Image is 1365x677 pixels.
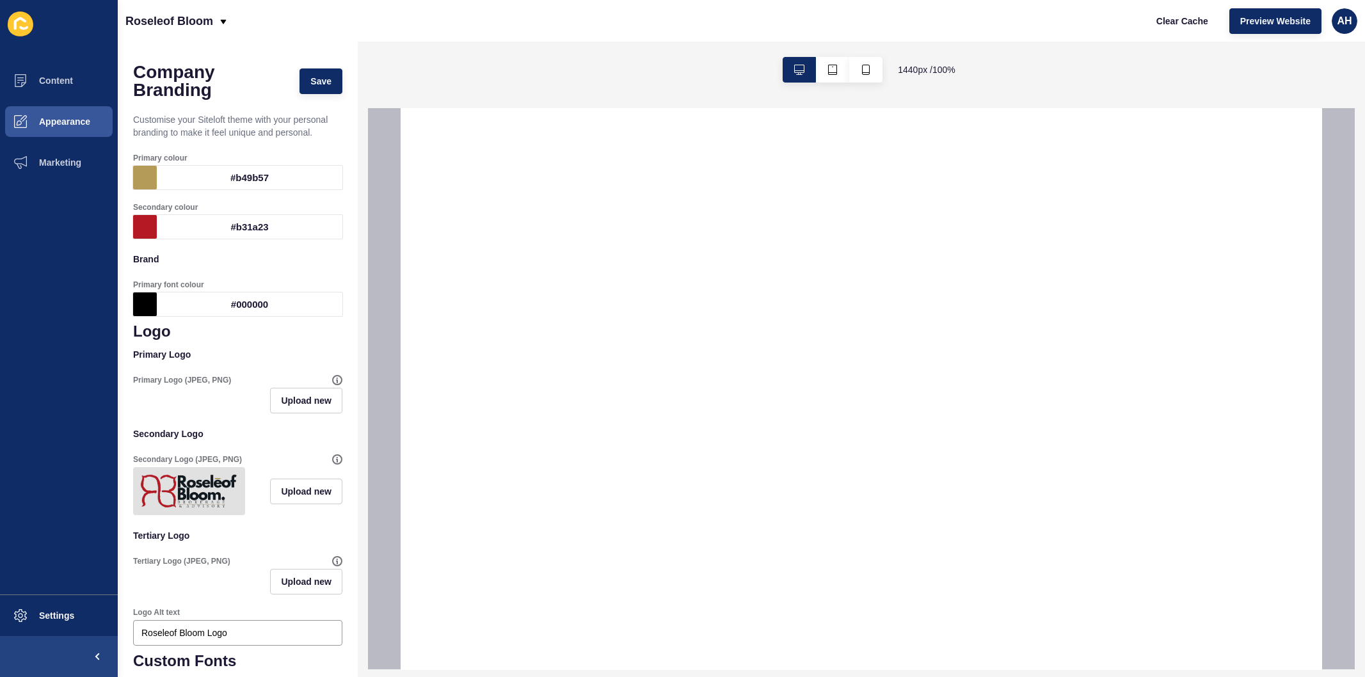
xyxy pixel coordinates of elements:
label: Secondary Logo (JPEG, PNG) [133,454,242,465]
p: Tertiary Logo [133,522,342,550]
p: Customise your Siteloft theme with your personal branding to make it feel unique and personal. [133,106,342,147]
h1: Logo [133,323,342,340]
label: Primary font colour [133,280,204,290]
img: 13f6a70df851c83b5a7808cfb845b8eb.png [136,470,243,513]
button: Upload new [270,569,342,594]
span: Preview Website [1240,15,1311,28]
p: Brand [133,245,342,273]
p: Roseleof Bloom [125,5,213,37]
h1: Custom Fonts [133,652,342,670]
label: Secondary colour [133,202,198,212]
p: Primary Logo [133,340,342,369]
button: Preview Website [1229,8,1321,34]
p: Secondary Logo [133,420,342,448]
div: #000000 [157,292,342,316]
span: Upload new [281,575,331,588]
label: Logo Alt text [133,607,180,617]
span: AH [1337,15,1352,28]
label: Tertiary Logo (JPEG, PNG) [133,556,230,566]
button: Clear Cache [1145,8,1219,34]
button: Upload new [270,388,342,413]
label: Primary colour [133,153,188,163]
span: 1440 px / 100 % [898,63,955,76]
label: Primary Logo (JPEG, PNG) [133,375,231,385]
div: #b49b57 [157,166,342,189]
button: Save [299,68,342,94]
span: Upload new [281,485,331,498]
span: Save [310,75,331,88]
h1: Company Branding [133,63,287,99]
span: Clear Cache [1156,15,1208,28]
button: Upload new [270,479,342,504]
div: #b31a23 [157,215,342,239]
span: Upload new [281,394,331,407]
